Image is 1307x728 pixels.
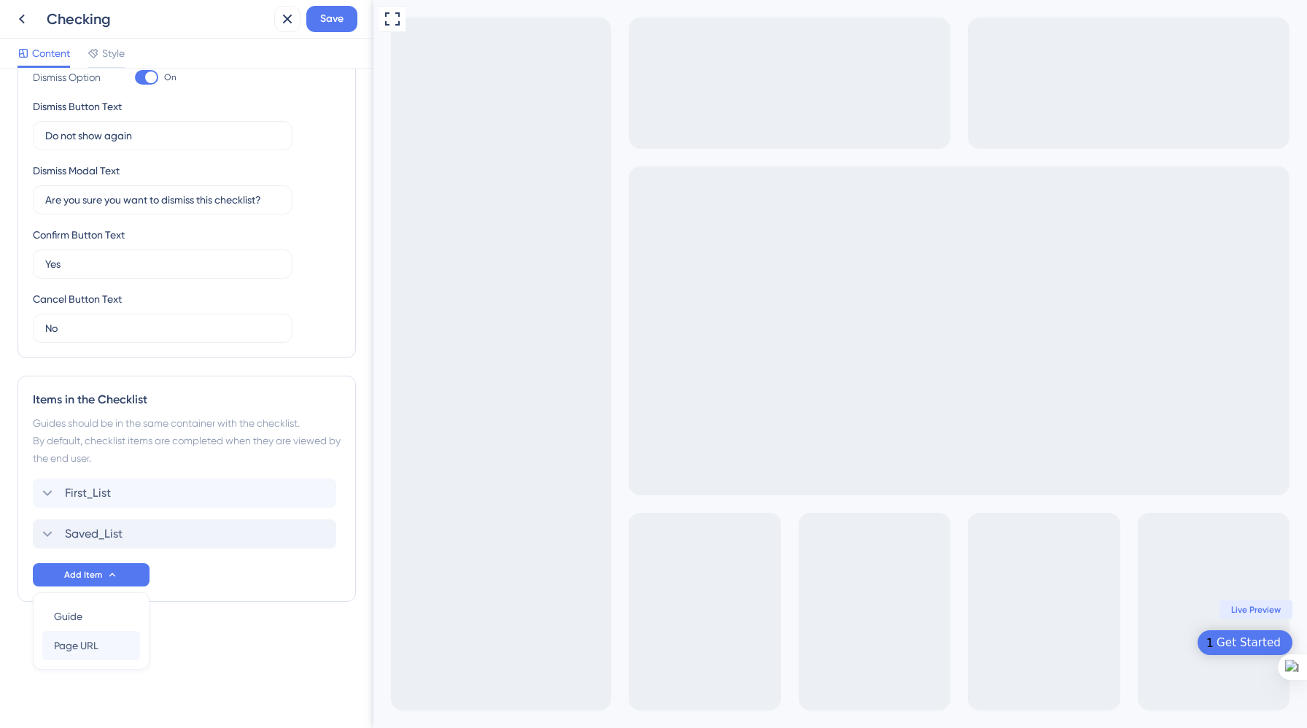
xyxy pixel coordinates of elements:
[33,69,106,86] div: Dismiss Option
[306,6,357,32] button: Save
[33,226,125,244] div: Confirm Button Text
[45,320,280,336] input: Type the value
[320,10,344,28] span: Save
[33,162,120,179] div: Dismiss Modal Text
[47,9,268,29] div: Checking
[833,636,840,650] div: 1
[42,602,140,631] button: Guide
[54,637,98,654] span: Page URL
[65,484,111,502] span: First_List
[102,44,125,62] span: Style
[45,256,280,272] input: Type the value
[45,128,280,144] input: Type the value
[843,635,907,650] div: Get Started
[45,192,280,208] input: Type the value
[64,569,102,581] span: Add Item
[824,630,919,655] div: Open Get Started checklist, remaining modules: 1
[33,290,122,308] div: Cancel Button Text
[33,98,122,115] div: Dismiss Button Text
[33,414,341,467] div: Guides should be in the same container with the checklist. By default, checklist items are comple...
[33,563,150,586] button: Add Item
[54,608,82,625] span: Guide
[858,604,907,616] span: Live Preview
[33,391,341,408] div: Items in the Checklist
[32,44,70,62] span: Content
[65,525,123,543] span: Saved_List
[42,631,140,660] button: Page URL
[164,71,177,83] span: On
